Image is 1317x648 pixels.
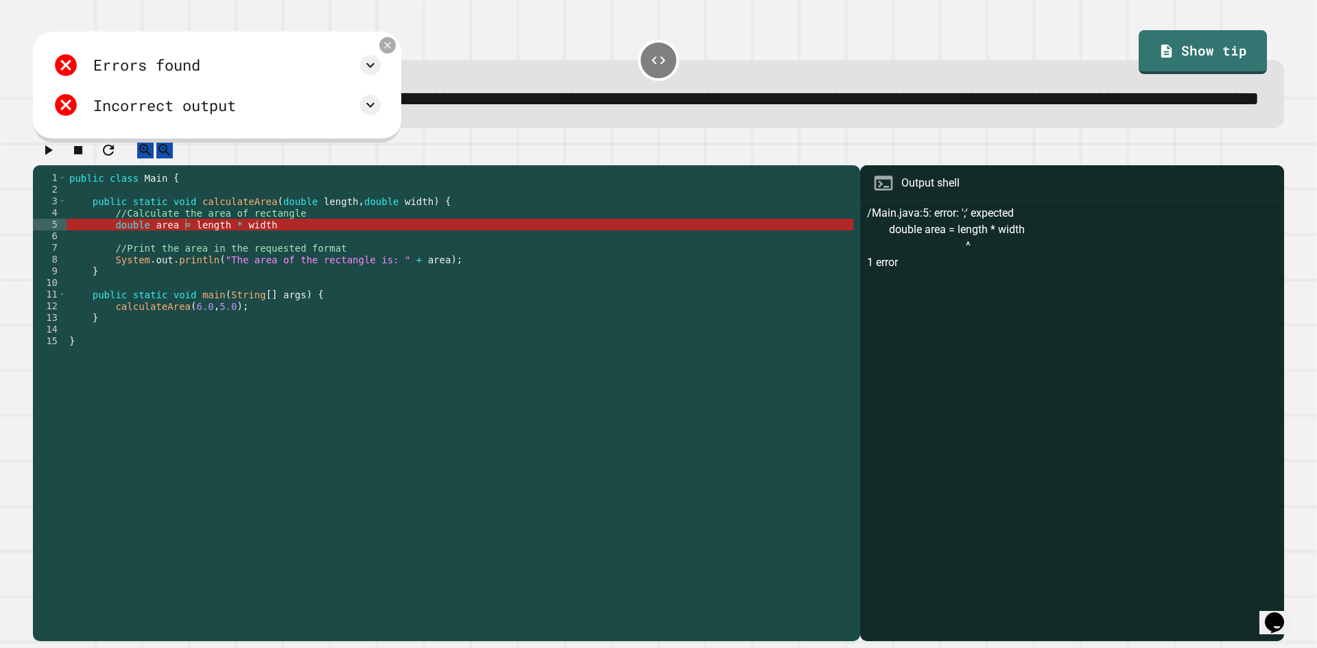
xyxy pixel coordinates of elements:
[58,289,66,300] span: Toggle code folding, rows 11 through 13
[93,53,200,76] div: Errors found
[33,312,67,324] div: 13
[33,324,67,335] div: 14
[33,289,67,300] div: 11
[58,195,66,207] span: Toggle code folding, rows 3 through 9
[33,277,67,289] div: 10
[33,230,67,242] div: 6
[33,300,67,312] div: 12
[33,219,67,230] div: 5
[901,175,960,191] div: Output shell
[33,184,67,195] div: 2
[1139,30,1266,74] a: Show tip
[867,205,1277,641] div: /Main.java:5: error: ';' expected double area = length * width ^ 1 error
[1259,593,1303,634] iframe: chat widget
[33,335,67,347] div: 15
[33,254,67,265] div: 8
[58,172,66,184] span: Toggle code folding, rows 1 through 15
[33,207,67,219] div: 4
[33,265,67,277] div: 9
[33,242,67,254] div: 7
[33,195,67,207] div: 3
[33,172,67,184] div: 1
[93,94,236,117] div: Incorrect output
